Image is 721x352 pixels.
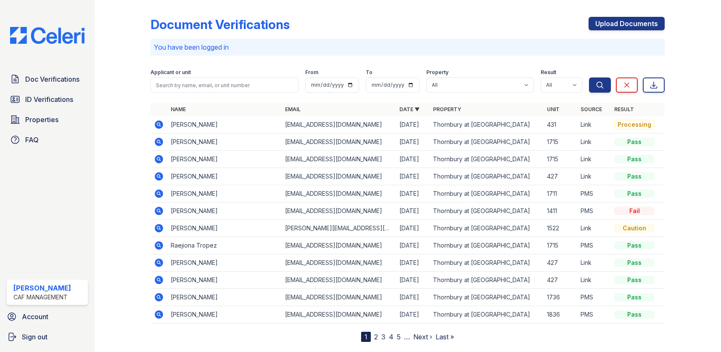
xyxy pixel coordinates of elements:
td: Thornbury at [GEOGRAPHIC_DATA] [430,272,544,289]
a: Properties [7,111,88,128]
td: [EMAIL_ADDRESS][DOMAIN_NAME] [282,272,396,289]
td: [EMAIL_ADDRESS][DOMAIN_NAME] [282,289,396,306]
a: Property [433,106,461,112]
td: [DATE] [396,168,430,185]
td: 1711 [544,185,577,203]
span: Account [22,312,48,322]
td: [DATE] [396,289,430,306]
td: PMS [577,237,611,254]
td: Thornbury at [GEOGRAPHIC_DATA] [430,151,544,168]
span: FAQ [25,135,39,145]
td: Thornbury at [GEOGRAPHIC_DATA] [430,133,544,151]
td: [PERSON_NAME] [167,168,282,185]
td: 431 [544,116,577,133]
td: Link [577,272,611,289]
div: 1 [361,332,371,342]
div: Pass [614,276,655,284]
td: [PERSON_NAME] [167,306,282,323]
td: [DATE] [396,306,430,323]
td: [DATE] [396,116,430,133]
td: [PERSON_NAME][EMAIL_ADDRESS][DOMAIN_NAME] [282,220,396,237]
td: Thornbury at [GEOGRAPHIC_DATA] [430,185,544,203]
td: [EMAIL_ADDRESS][DOMAIN_NAME] [282,254,396,272]
div: Caution [614,224,655,232]
div: Fail [614,207,655,215]
p: You have been logged in [154,42,661,52]
input: Search by name, email, or unit number [151,77,298,93]
div: Pass [614,138,655,146]
td: Thornbury at [GEOGRAPHIC_DATA] [430,306,544,323]
a: Date ▼ [399,106,420,112]
td: [DATE] [396,220,430,237]
a: Sign out [3,328,91,345]
td: 1715 [544,133,577,151]
td: PMS [577,306,611,323]
a: Result [614,106,634,112]
label: Applicant or unit [151,69,191,76]
td: [PERSON_NAME] [167,289,282,306]
td: [PERSON_NAME] [167,254,282,272]
td: 1736 [544,289,577,306]
span: Sign out [22,332,48,342]
a: Account [3,308,91,325]
span: Doc Verifications [25,74,79,84]
div: Pass [614,155,655,163]
iframe: chat widget [686,318,713,344]
div: Processing [614,120,655,130]
img: CE_Logo_Blue-a8612792a0a2168367f1c8372b55b34899dd931a85d93a1a3d3e32e68fde9ad4.png [3,27,91,44]
td: [EMAIL_ADDRESS][DOMAIN_NAME] [282,203,396,220]
td: [PERSON_NAME] [167,151,282,168]
div: Pass [614,310,655,319]
td: PMS [577,289,611,306]
td: [DATE] [396,185,430,203]
div: CAF Management [13,293,71,301]
div: Pass [614,241,655,250]
td: [PERSON_NAME] [167,272,282,289]
span: Properties [25,115,58,125]
a: Source [581,106,602,112]
td: Raejiona Tropez [167,237,282,254]
td: [EMAIL_ADDRESS][DOMAIN_NAME] [282,133,396,151]
td: [EMAIL_ADDRESS][DOMAIN_NAME] [282,185,396,203]
td: [PERSON_NAME] [167,203,282,220]
span: … [404,332,410,342]
td: [PERSON_NAME] [167,185,282,203]
a: ID Verifications [7,91,88,108]
span: ID Verifications [25,94,73,104]
td: Thornbury at [GEOGRAPHIC_DATA] [430,220,544,237]
a: 3 [381,333,386,341]
td: [EMAIL_ADDRESS][DOMAIN_NAME] [282,306,396,323]
td: 427 [544,272,577,289]
td: PMS [577,203,611,220]
a: 4 [389,333,394,341]
td: 1411 [544,203,577,220]
a: FAQ [7,131,88,148]
div: [PERSON_NAME] [13,283,71,293]
td: Thornbury at [GEOGRAPHIC_DATA] [430,289,544,306]
td: PMS [577,185,611,203]
td: [PERSON_NAME] [167,220,282,237]
td: Link [577,254,611,272]
div: Pass [614,189,655,198]
td: Thornbury at [GEOGRAPHIC_DATA] [430,203,544,220]
td: [EMAIL_ADDRESS][DOMAIN_NAME] [282,116,396,133]
td: 1715 [544,237,577,254]
td: [DATE] [396,254,430,272]
a: Doc Verifications [7,71,88,88]
label: From [305,69,318,76]
td: [EMAIL_ADDRESS][DOMAIN_NAME] [282,151,396,168]
a: Upload Documents [589,17,665,30]
td: Link [577,133,611,151]
td: 1715 [544,151,577,168]
a: Unit [547,106,560,112]
a: Next › [413,333,432,341]
td: [DATE] [396,133,430,151]
a: 2 [374,333,378,341]
label: Result [541,69,556,76]
td: 1522 [544,220,577,237]
a: Email [285,106,301,112]
td: [EMAIL_ADDRESS][DOMAIN_NAME] [282,237,396,254]
a: Name [171,106,186,112]
td: [PERSON_NAME] [167,116,282,133]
